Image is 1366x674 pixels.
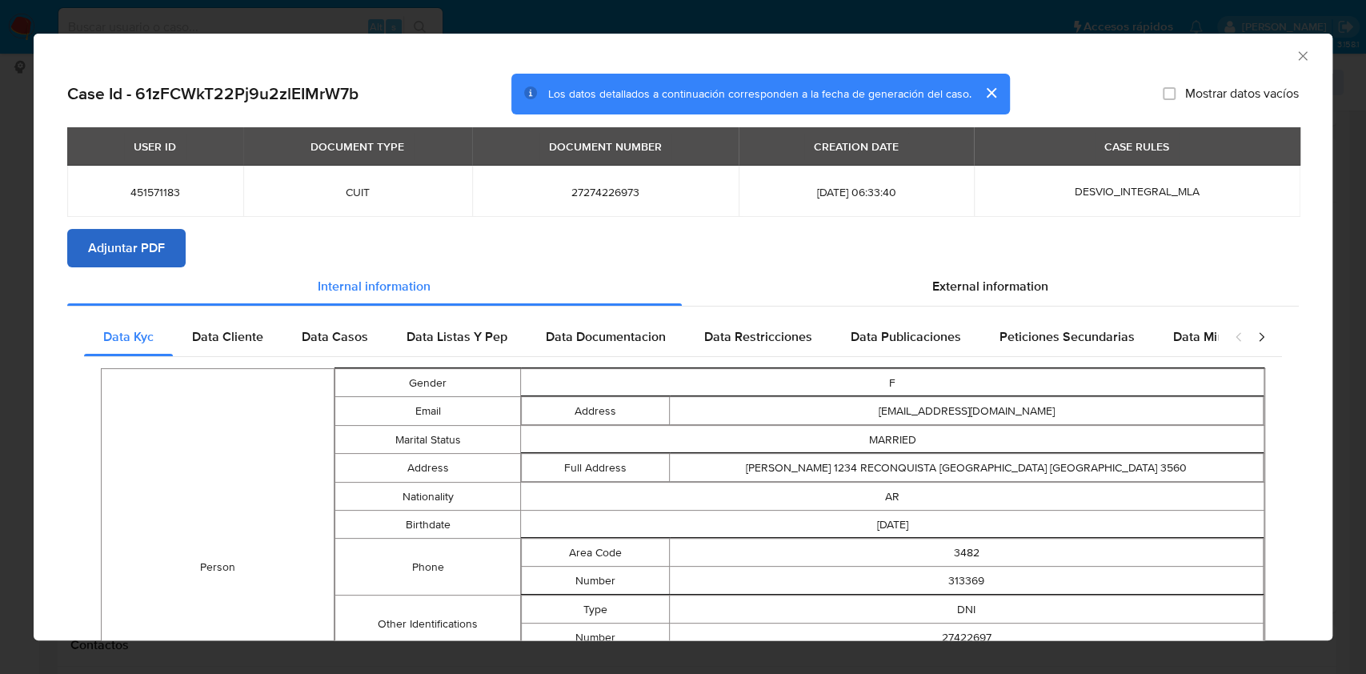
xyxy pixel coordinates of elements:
[103,327,154,346] span: Data Kyc
[670,567,1264,595] td: 313369
[522,454,670,482] td: Full Address
[334,511,520,539] td: Birthdate
[301,133,414,160] div: DOCUMENT TYPE
[334,596,520,652] td: Other Identifications
[521,369,1264,397] td: F
[491,185,720,199] span: 27274226973
[758,185,955,199] span: [DATE] 06:33:40
[521,426,1264,454] td: MARRIED
[851,327,961,346] span: Data Publicaciones
[334,539,520,596] td: Phone
[86,185,224,199] span: 451571183
[999,327,1135,346] span: Peticiones Secundarias
[88,231,165,266] span: Adjuntar PDF
[67,267,1299,306] div: Detailed info
[334,454,520,483] td: Address
[1295,48,1309,62] button: Cerrar ventana
[1173,327,1261,346] span: Data Minoridad
[334,397,520,426] td: Email
[522,539,670,567] td: Area Code
[704,327,812,346] span: Data Restricciones
[546,327,666,346] span: Data Documentacion
[521,483,1264,511] td: AR
[548,86,971,102] span: Los datos detallados a continuación corresponden a la fecha de generación del caso.
[67,83,359,104] h2: Case Id - 61zFCWkT22Pj9u2zlEIMrW7b
[1075,183,1200,199] span: DESVIO_INTEGRAL_MLA
[522,567,670,595] td: Number
[522,624,670,652] td: Number
[971,74,1010,112] button: cerrar
[34,34,1332,640] div: closure-recommendation-modal
[522,397,670,425] td: Address
[334,369,520,397] td: Gender
[84,318,1218,356] div: Detailed internal info
[302,327,368,346] span: Data Casos
[670,454,1264,482] td: [PERSON_NAME] 1234 RECONQUISTA [GEOGRAPHIC_DATA] [GEOGRAPHIC_DATA] 3560
[670,397,1264,425] td: [EMAIL_ADDRESS][DOMAIN_NAME]
[1163,87,1176,100] input: Mostrar datos vacíos
[1095,133,1179,160] div: CASE RULES
[334,483,520,511] td: Nationality
[334,426,520,454] td: Marital Status
[539,133,671,160] div: DOCUMENT NUMBER
[804,133,908,160] div: CREATION DATE
[262,185,453,199] span: CUIT
[192,327,263,346] span: Data Cliente
[522,596,670,624] td: Type
[318,277,431,295] span: Internal information
[407,327,507,346] span: Data Listas Y Pep
[67,229,186,267] button: Adjuntar PDF
[670,596,1264,624] td: DNI
[1185,86,1299,102] span: Mostrar datos vacíos
[124,133,186,160] div: USER ID
[670,624,1264,652] td: 27422697
[670,539,1264,567] td: 3482
[521,511,1264,539] td: [DATE]
[932,277,1048,295] span: External information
